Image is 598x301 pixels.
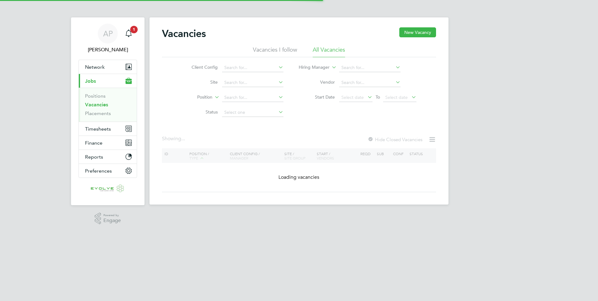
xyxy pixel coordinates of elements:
[130,26,138,33] span: 1
[79,136,137,150] button: Finance
[162,27,206,40] h2: Vacancies
[182,79,218,85] label: Site
[368,137,422,142] label: Hide Closed Vacancies
[222,78,283,87] input: Search for...
[222,63,283,72] input: Search for...
[79,60,137,74] button: Network
[399,27,436,37] button: New Vacancy
[385,95,408,100] span: Select date
[95,213,121,225] a: Powered byEngage
[85,154,103,160] span: Reports
[374,93,382,101] span: To
[103,30,113,38] span: AP
[78,24,137,53] a: AP[PERSON_NAME]
[181,136,185,142] span: ...
[85,140,102,146] span: Finance
[85,168,112,174] span: Preferences
[299,79,335,85] label: Vendor
[253,46,297,57] li: Vacancies I follow
[79,122,137,136] button: Timesheets
[79,150,137,164] button: Reports
[79,74,137,88] button: Jobs
[177,94,212,100] label: Position
[79,164,137,178] button: Preferences
[85,110,111,116] a: Placements
[222,93,283,102] input: Search for...
[162,136,186,142] div: Showing
[294,64,330,71] label: Hiring Manager
[78,184,137,194] a: Go to home page
[103,218,121,223] span: Engage
[182,109,218,115] label: Status
[222,108,283,117] input: Select one
[79,88,137,122] div: Jobs
[182,64,218,70] label: Client Config
[339,63,401,72] input: Search for...
[85,102,108,108] a: Vacancies
[91,184,125,194] img: evolve-talent-logo-retina.png
[85,126,111,132] span: Timesheets
[299,94,335,100] label: Start Date
[78,46,137,53] span: Anthony Perrin
[341,95,364,100] span: Select date
[71,17,145,205] nav: Main navigation
[85,93,106,99] a: Positions
[85,64,105,70] span: Network
[122,24,135,44] a: 1
[313,46,345,57] li: All Vacancies
[103,213,121,218] span: Powered by
[339,78,401,87] input: Search for...
[85,78,96,84] span: Jobs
